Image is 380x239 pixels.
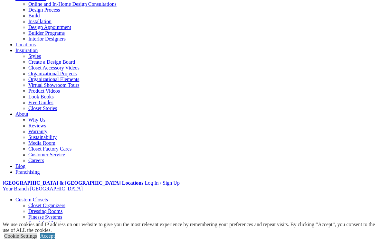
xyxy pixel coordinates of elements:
[28,146,71,152] a: Closet Factory Cares
[28,30,65,36] a: Builder Programs
[28,13,40,18] a: Build
[28,1,117,7] a: Online and In-Home Design Consultations
[28,82,80,88] a: Virtual Showroom Tours
[28,158,44,163] a: Careers
[15,163,25,169] a: Blog
[28,36,66,41] a: Interior Designers
[28,129,47,134] a: Warranty
[15,42,36,47] a: Locations
[3,180,143,186] a: [GEOGRAPHIC_DATA] & [GEOGRAPHIC_DATA] Locations
[145,180,179,186] a: Log In / Sign Up
[3,186,83,191] a: Your Branch [GEOGRAPHIC_DATA]
[28,53,41,59] a: Styles
[28,59,75,65] a: Create a Design Board
[28,123,46,128] a: Reviews
[28,152,65,157] a: Customer Service
[28,24,71,30] a: Design Appointment
[28,77,79,82] a: Organizational Elements
[28,106,57,111] a: Closet Stories
[28,208,62,214] a: Dressing Rooms
[28,214,62,220] a: Finesse Systems
[15,169,40,175] a: Franchising
[3,222,380,233] div: We use cookies and IP address on our website to give you the most relevant experience by remember...
[15,48,38,53] a: Inspiration
[28,140,55,146] a: Media Room
[28,94,54,99] a: Look Books
[28,71,77,76] a: Organizational Projects
[28,88,60,94] a: Product Videos
[15,197,48,202] a: Custom Closets
[28,7,60,13] a: Design Process
[28,65,80,70] a: Closet Accessory Videos
[28,220,63,225] a: Reach-in Closets
[28,100,53,105] a: Free Guides
[28,19,52,24] a: Installation
[28,203,65,208] a: Closet Organizers
[15,111,28,117] a: About
[3,186,29,191] span: Your Branch
[40,233,55,239] a: Accept
[4,233,37,239] a: Cookie Settings
[28,117,45,123] a: Why Us
[28,134,57,140] a: Sustainability
[30,186,82,191] span: [GEOGRAPHIC_DATA]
